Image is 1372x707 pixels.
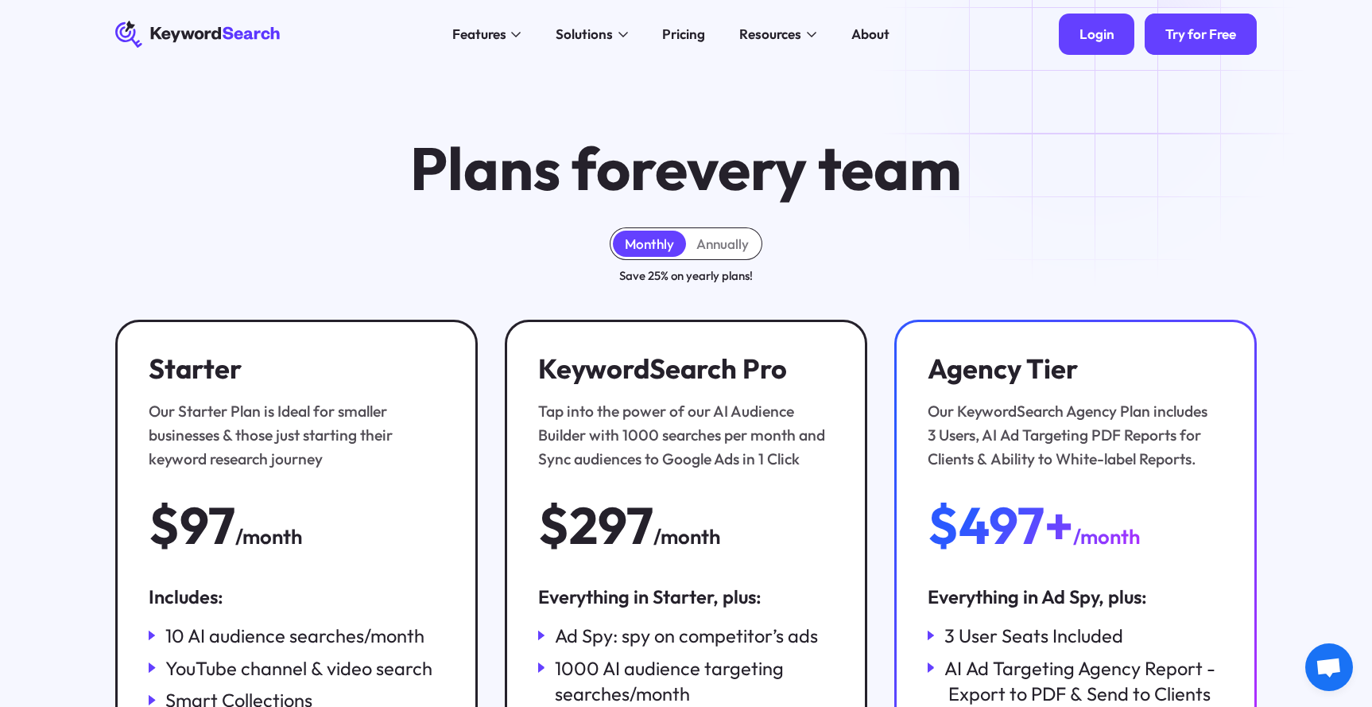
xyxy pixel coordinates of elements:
[165,655,432,681] div: YouTube channel & video search
[1079,25,1114,42] div: Login
[538,584,834,609] div: Everything in Starter, plus:
[928,584,1223,609] div: Everything in Ad Spy, plus:
[149,499,235,553] div: $97
[410,137,962,200] h1: Plans for
[655,130,962,206] span: every team
[928,499,1073,553] div: $497+
[739,24,801,45] div: Resources
[928,399,1215,472] div: Our KeywordSearch Agency Plan includes 3 Users, AI Ad Targeting PDF Reports for Clients & Ability...
[841,21,900,48] a: About
[851,24,889,45] div: About
[1305,643,1353,691] a: Open chat
[653,521,720,553] div: /month
[538,499,653,553] div: $297
[149,353,436,386] h3: Starter
[625,235,674,252] div: Monthly
[619,266,753,286] div: Save 25% on yearly plans!
[149,399,436,472] div: Our Starter Plan is Ideal for smaller businesses & those just starting their keyword research jou...
[555,655,834,706] div: 1000 AI audience targeting searches/month
[235,521,302,553] div: /month
[538,399,825,472] div: Tap into the power of our AI Audience Builder with 1000 searches per month and Sync audiences to ...
[555,623,818,648] div: Ad Spy: spy on competitor’s ads
[1165,25,1236,42] div: Try for Free
[165,623,424,648] div: 10 AI audience searches/month
[928,353,1215,386] h3: Agency Tier
[1073,521,1140,553] div: /month
[149,584,444,609] div: Includes:
[944,655,1223,706] div: AI Ad Targeting Agency Report - Export to PDF & Send to Clients
[1145,14,1257,55] a: Try for Free
[653,21,716,48] a: Pricing
[452,24,506,45] div: Features
[538,353,825,386] h3: KeywordSearch Pro
[696,235,749,252] div: Annually
[662,24,705,45] div: Pricing
[556,24,613,45] div: Solutions
[944,623,1123,648] div: 3 User Seats Included
[1059,14,1135,55] a: Login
